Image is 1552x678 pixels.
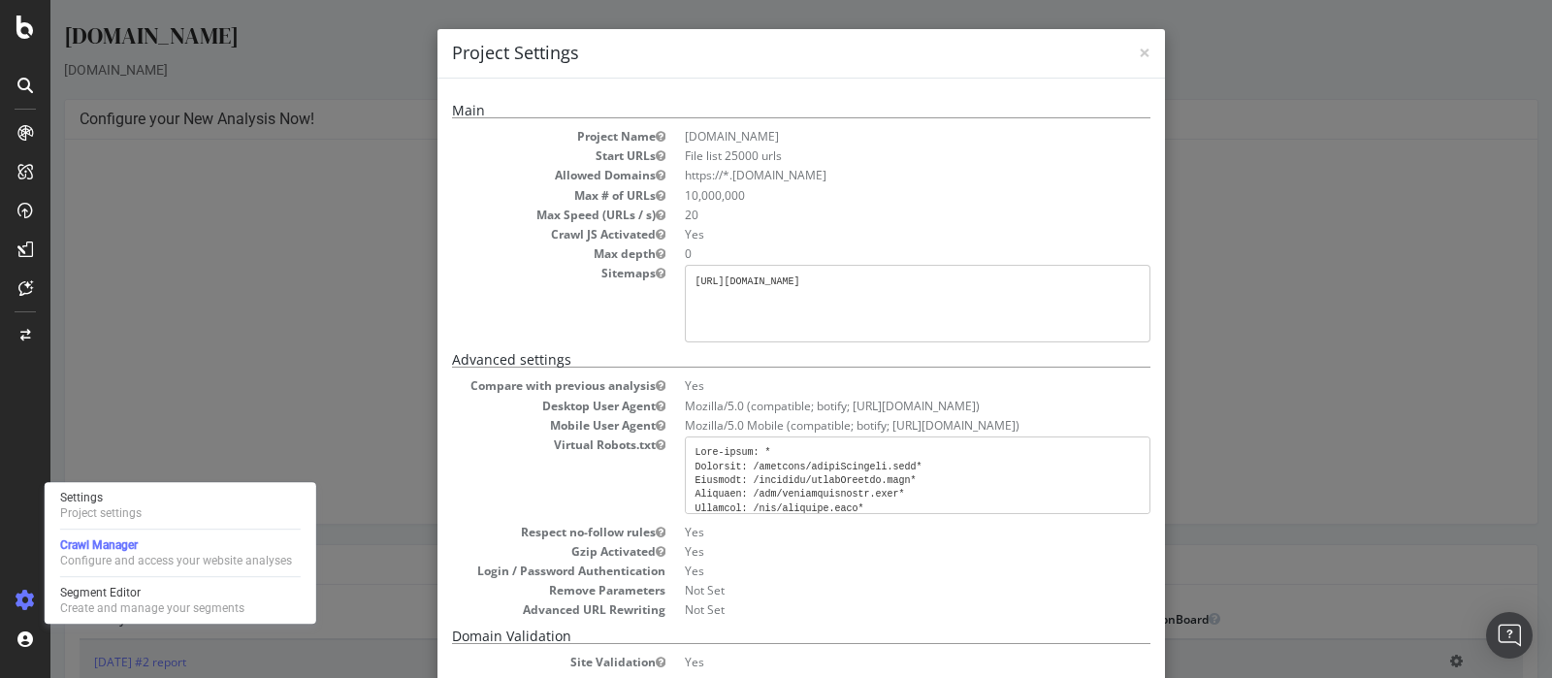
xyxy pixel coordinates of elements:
dt: Max Speed (URLs / s) [402,207,615,223]
pre: Lore-ipsum: * Dolorsit: /ametcons/adipiScingeli.sedd* Eiusmodt: /incididu/utlabOreetdo.magn* Aliq... [634,436,1100,514]
dt: Crawl JS Activated [402,226,615,242]
dd: File list 25000 urls [634,147,1100,164]
dt: Project Name [402,128,615,145]
div: Project settings [60,505,142,521]
dd: [DOMAIN_NAME] [634,128,1100,145]
div: Open Intercom Messenger [1486,612,1533,659]
dt: Start URLs [402,147,615,164]
dt: Allowed Domains [402,167,615,183]
h4: Project Settings [402,41,1100,66]
dd: Yes [634,563,1100,579]
dd: Mozilla/5.0 Mobile (compatible; botify; [URL][DOMAIN_NAME]) [634,417,1100,434]
dd: Not Set [634,582,1100,598]
div: Segment Editor [60,585,244,600]
dd: Yes [634,654,1100,670]
dt: Gzip Activated [402,543,615,560]
dt: Login / Password Authentication [402,563,615,579]
span: × [1088,39,1100,66]
dt: Max # of URLs [402,187,615,204]
dd: 20 [634,207,1100,223]
dt: Virtual Robots.txt [402,436,615,453]
dd: 0 [634,245,1100,262]
dd: Yes [634,226,1100,242]
h5: Domain Validation [402,629,1100,644]
dd: Mozilla/5.0 (compatible; botify; [URL][DOMAIN_NAME]) [634,398,1100,414]
dt: Remove Parameters [402,582,615,598]
dt: Desktop User Agent [402,398,615,414]
li: https://*.[DOMAIN_NAME] [634,167,1100,183]
dt: Max depth [402,245,615,262]
dd: Yes [634,377,1100,394]
div: Create and manage your segments [60,600,244,616]
dd: Yes [634,524,1100,540]
dt: Mobile User Agent [402,417,615,434]
h5: Main [402,103,1100,118]
div: Configure and access your website analyses [60,553,292,568]
dt: Respect no-follow rules [402,524,615,540]
dd: Yes [634,543,1100,560]
dt: Compare with previous analysis [402,377,615,394]
dd: Not Set [634,601,1100,618]
dt: Site Validation [402,654,615,670]
a: Crawl ManagerConfigure and access your website analyses [52,535,308,570]
a: SettingsProject settings [52,488,308,523]
dt: Advanced URL Rewriting [402,601,615,618]
div: Crawl Manager [60,537,292,553]
pre: [URL][DOMAIN_NAME] [634,265,1100,342]
h5: Advanced settings [402,352,1100,368]
div: Settings [60,490,142,505]
dd: 10,000,000 [634,187,1100,204]
dt: Sitemaps [402,265,615,281]
a: Segment EditorCreate and manage your segments [52,583,308,618]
